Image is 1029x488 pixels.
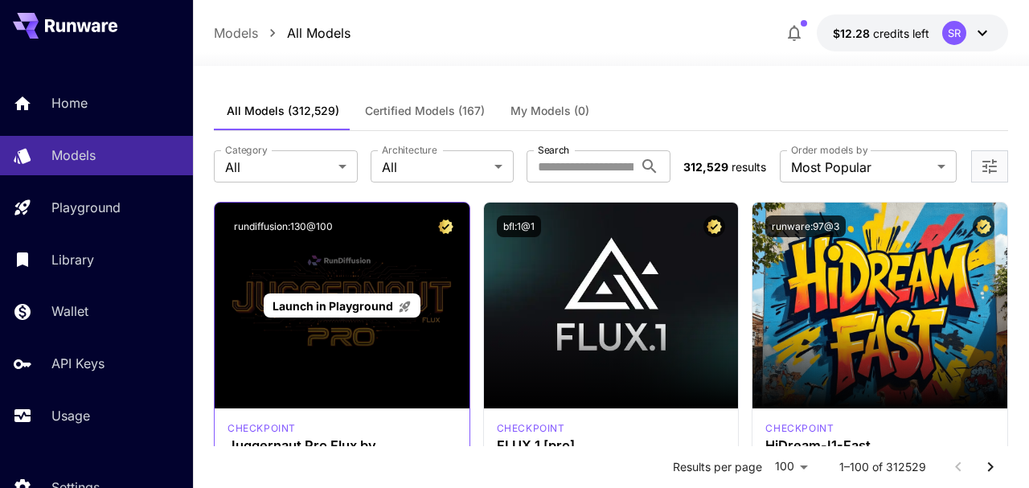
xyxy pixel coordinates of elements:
[497,421,565,436] p: checkpoint
[227,104,339,118] span: All Models (312,529)
[833,27,873,40] span: $12.28
[974,451,1006,483] button: Go to next page
[497,215,541,237] button: bfl:1@1
[51,198,121,217] p: Playground
[214,23,258,43] a: Models
[497,438,726,453] h3: FLUX.1 [pro]
[228,421,296,436] p: checkpoint
[225,143,268,157] label: Category
[973,215,994,237] button: Certified Model – Vetted for best performance and includes a commercial license.
[228,215,339,237] button: rundiffusion:130@100
[51,354,105,373] p: API Keys
[839,459,926,475] p: 1–100 of 312529
[980,157,999,177] button: Open more filters
[51,406,90,425] p: Usage
[538,143,569,157] label: Search
[51,250,94,269] p: Library
[382,158,489,177] span: All
[287,23,351,43] a: All Models
[683,160,728,174] span: 312,529
[382,143,437,157] label: Architecture
[214,23,351,43] nav: breadcrumb
[769,455,814,478] div: 100
[765,438,994,453] h3: HiDream-I1-Fast
[510,104,589,118] span: My Models (0)
[732,160,766,174] span: results
[228,421,296,436] div: FLUX.1 D
[673,459,762,475] p: Results per page
[228,438,457,453] h3: Juggernaut Pro Flux by RunDiffusion
[765,215,846,237] button: runware:97@3
[497,421,565,436] div: fluxpro
[765,421,834,436] p: checkpoint
[942,21,966,45] div: SR
[51,93,88,113] p: Home
[435,215,457,237] button: Certified Model – Vetted for best performance and includes a commercial license.
[225,158,332,177] span: All
[365,104,485,118] span: Certified Models (167)
[51,301,88,321] p: Wallet
[791,158,931,177] span: Most Popular
[51,146,96,165] p: Models
[817,14,1008,51] button: $12.27644SR
[791,143,867,157] label: Order models by
[833,25,929,42] div: $12.27644
[264,293,420,318] a: Launch in Playground
[703,215,725,237] button: Certified Model – Vetted for best performance and includes a commercial license.
[873,27,929,40] span: credits left
[273,299,393,313] span: Launch in Playground
[765,421,834,436] div: HiDream Fast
